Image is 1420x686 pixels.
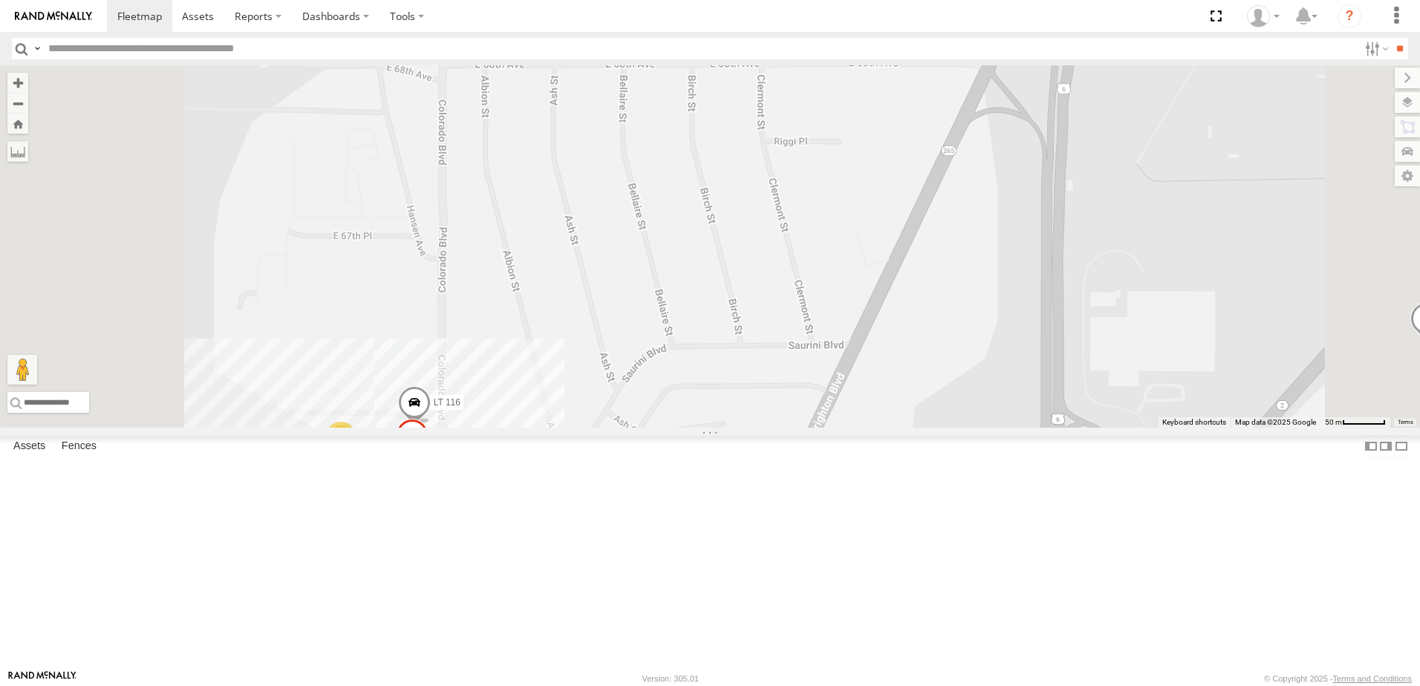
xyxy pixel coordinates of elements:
label: Assets [6,436,53,457]
label: Dock Summary Table to the Left [1364,436,1378,457]
button: Keyboard shortcuts [1162,417,1226,428]
button: Zoom Home [7,114,28,134]
label: Dock Summary Table to the Right [1378,436,1393,457]
label: Measure [7,141,28,162]
img: rand-logo.svg [15,11,92,22]
button: Zoom out [7,93,28,114]
span: Map data ©2025 Google [1235,418,1316,426]
div: Version: 305.01 [642,674,699,683]
label: Search Query [31,38,43,59]
a: Terms [1398,419,1413,425]
i: ? [1338,4,1361,28]
div: © Copyright 2025 - [1264,674,1412,683]
button: Map Scale: 50 m per 55 pixels [1320,417,1390,428]
a: Terms and Conditions [1333,674,1412,683]
button: Zoom in [7,73,28,93]
a: Visit our Website [8,671,76,686]
div: 2 [326,422,356,451]
label: Search Filter Options [1359,38,1391,59]
span: LT 116 [434,398,460,408]
button: Drag Pegman onto the map to open Street View [7,355,37,385]
div: Bill Guildner [1242,5,1285,27]
label: Hide Summary Table [1394,436,1409,457]
span: 50 m [1325,418,1342,426]
label: Fences [54,436,104,457]
label: Map Settings [1395,166,1420,186]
